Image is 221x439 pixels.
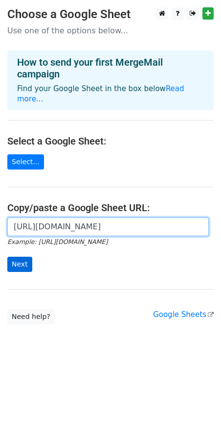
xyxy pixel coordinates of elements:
h4: Select a Google Sheet: [7,135,214,147]
a: Need help? [7,309,55,324]
iframe: Chat Widget [172,392,221,439]
h4: Copy/paste a Google Sheet URL: [7,202,214,214]
h4: How to send your first MergeMail campaign [17,56,204,80]
p: Find your Google Sheet in the box below [17,84,204,104]
p: Use one of the options below... [7,25,214,36]
input: Next [7,257,32,272]
a: Select... [7,154,44,170]
a: Read more... [17,84,184,103]
input: Paste your Google Sheet URL here [7,218,209,236]
h3: Choose a Google Sheet [7,7,214,22]
a: Google Sheets [153,310,214,319]
small: Example: [URL][DOMAIN_NAME] [7,238,108,245]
